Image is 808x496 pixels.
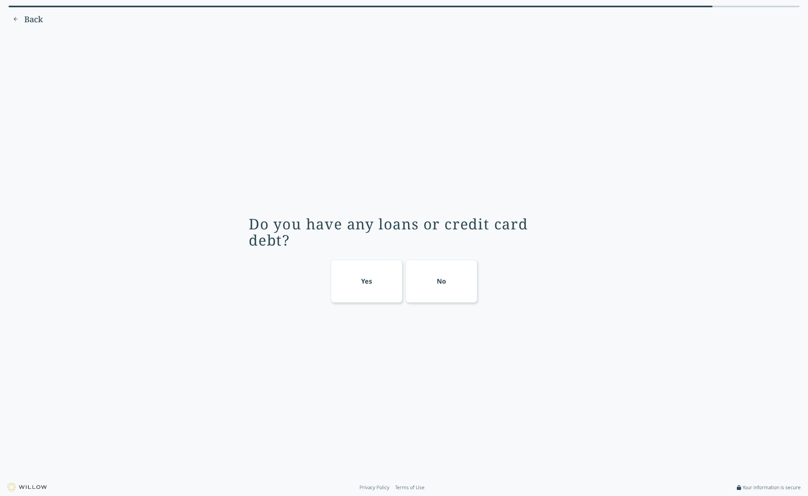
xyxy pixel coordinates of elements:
[7,483,47,492] img: Willow logo
[361,276,372,286] div: Yes
[24,14,43,25] span: Back
[360,484,389,491] a: Privacy Policy
[395,484,425,491] a: Terms of Use
[8,6,713,7] div: 89% complete
[437,276,446,286] div: No
[249,216,559,248] div: Do you have any loans or credit card debt?
[8,13,47,26] button: Previous question
[742,484,801,491] span: Your information is secure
